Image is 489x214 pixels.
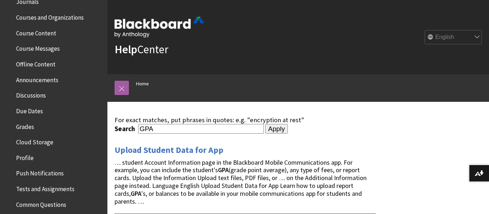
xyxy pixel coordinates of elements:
img: Blackboard by Anthology [115,17,204,38]
span: Announcements [16,74,58,84]
label: Search [115,125,137,133]
span: Due Dates [16,105,43,115]
span: Tests and Assignments [16,183,74,193]
span: Push Notifications [16,168,64,177]
span: … student Account Information page in the Blackboard Mobile Communications app. For example, you ... [115,158,367,205]
strong: GPA [218,166,229,174]
div: For exact matches, put phrases in quotes: e.g. "encryption at rest" [115,116,376,124]
span: Grades [16,121,34,130]
span: Profile [16,152,34,161]
span: Offline Content [16,58,55,68]
span: Common Questions [16,199,66,208]
a: Upload Student Data for App [115,144,223,156]
span: Discussions [16,89,46,99]
strong: Help [115,42,137,56]
strong: GPA [131,189,141,198]
a: HelpCenter [115,42,168,56]
input: Apply [265,124,288,134]
span: Cloud Storage [16,136,53,146]
span: Courses and Organizations [16,11,84,21]
span: Course Content [16,27,56,37]
a: Home [136,79,149,88]
span: Course Messages [16,43,60,53]
select: Site Language Selector [425,30,482,45]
